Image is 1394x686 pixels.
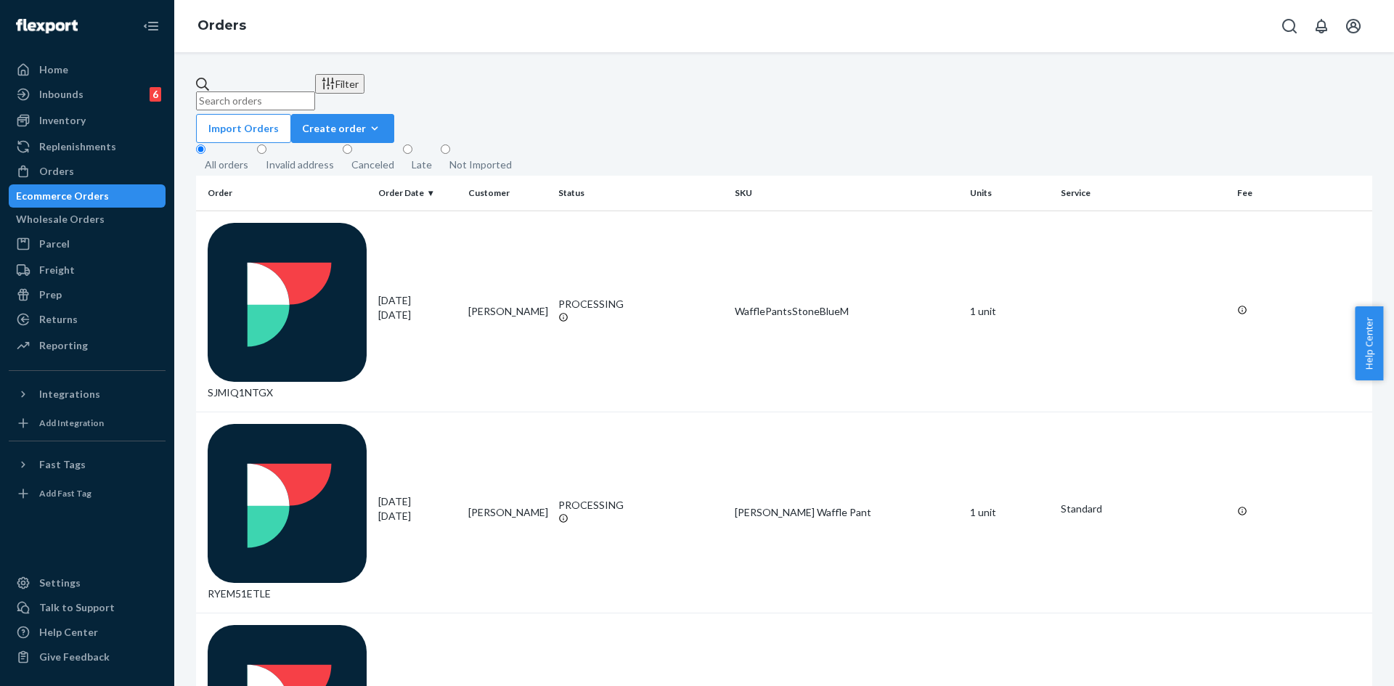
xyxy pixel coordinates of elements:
a: Returns [9,308,166,331]
div: SJMIQ1NTGX [208,223,367,400]
td: [PERSON_NAME] [462,412,553,613]
div: Returns [39,312,78,327]
div: Freight [39,263,75,277]
button: Filter [315,74,364,94]
div: Ecommerce Orders [16,189,109,203]
a: Add Fast Tag [9,482,166,505]
div: WafflePantsStoneBlueM [735,304,958,319]
th: Fee [1231,176,1372,211]
a: Wholesale Orders [9,208,166,231]
div: Not Imported [449,158,512,172]
a: Inbounds6 [9,83,166,106]
div: Add Integration [39,417,104,429]
a: Home [9,58,166,81]
div: Integrations [39,387,100,401]
div: PROCESSING [558,498,723,513]
input: Canceled [343,144,352,154]
p: [DATE] [378,308,457,322]
input: Invalid address [257,144,266,154]
p: [DATE] [378,509,457,523]
div: Help Center [39,625,98,640]
div: Late [412,158,432,172]
button: Give Feedback [9,645,166,669]
button: Open notifications [1307,12,1336,41]
div: [PERSON_NAME] Waffle Pant [735,505,958,520]
div: RYEM51ETLE [208,424,367,601]
div: [DATE] [378,293,457,322]
img: Flexport logo [16,19,78,33]
input: Late [403,144,412,154]
a: Ecommerce Orders [9,184,166,208]
td: [PERSON_NAME] [462,211,553,412]
th: SKU [729,176,964,211]
div: Settings [39,576,81,590]
a: Add Integration [9,412,166,435]
button: Help Center [1355,306,1383,380]
div: Give Feedback [39,650,110,664]
div: Customer [468,187,547,199]
div: Invalid address [266,158,334,172]
div: Fast Tags [39,457,86,472]
th: Status [553,176,729,211]
td: 1 unit [964,412,1054,613]
div: All orders [205,158,248,172]
a: Prep [9,283,166,306]
div: [DATE] [378,494,457,523]
a: Reporting [9,334,166,357]
div: Canceled [351,158,394,172]
th: Service [1055,176,1231,211]
button: Import Orders [196,114,291,143]
th: Order Date [372,176,462,211]
div: Replenishments [39,139,116,154]
button: Close Navigation [136,12,166,41]
p: Standard [1061,502,1226,516]
a: Talk to Support [9,596,166,619]
td: 1 unit [964,211,1054,412]
a: Parcel [9,232,166,256]
div: Home [39,62,68,77]
input: Search orders [196,91,315,110]
a: Help Center [9,621,166,644]
button: Fast Tags [9,453,166,476]
div: Orders [39,164,74,179]
a: Inventory [9,109,166,132]
th: Order [196,176,372,211]
div: Parcel [39,237,70,251]
div: 6 [150,87,161,102]
button: Integrations [9,383,166,406]
button: Create order [291,114,394,143]
a: Settings [9,571,166,595]
div: PROCESSING [558,297,723,311]
div: Create order [302,121,383,136]
div: Wholesale Orders [16,212,105,226]
div: Filter [321,76,359,91]
th: Units [964,176,1054,211]
a: Replenishments [9,135,166,158]
div: Reporting [39,338,88,353]
input: All orders [196,144,205,154]
button: Open Search Box [1275,12,1304,41]
button: Open account menu [1339,12,1368,41]
a: Freight [9,258,166,282]
div: Inbounds [39,87,83,102]
div: Inventory [39,113,86,128]
ol: breadcrumbs [186,5,258,47]
div: Talk to Support [39,600,115,615]
input: Not Imported [441,144,450,154]
a: Orders [9,160,166,183]
a: Orders [197,17,246,33]
div: Add Fast Tag [39,487,91,499]
div: Prep [39,287,62,302]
